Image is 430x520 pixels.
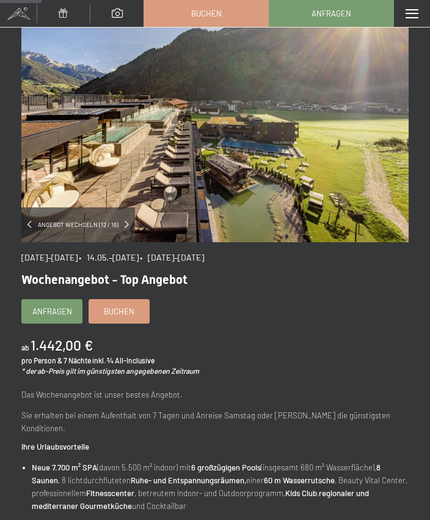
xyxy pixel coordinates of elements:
[21,388,409,401] p: Das Wochenangebot ist unser bestes Angebot.
[285,488,317,498] strong: Kids Club
[191,8,222,19] span: Buchen
[32,488,369,511] strong: regionaler und mediterraner Gourmetküche
[79,252,139,262] span: • 14.05.–[DATE]
[269,1,393,26] a: Anfragen
[140,252,204,262] span: • [DATE]–[DATE]
[21,442,89,451] strong: Ihre Urlaubsvorteile
[32,220,125,229] span: Angebot wechseln (12 / 16)
[21,252,78,262] span: [DATE]–[DATE]
[21,409,409,435] p: Sie erhalten bei einem Aufenthalt von 7 Tagen und Anreise Samstag oder [PERSON_NAME] die günstigs...
[264,475,335,485] strong: 60 m Wasserrutsche
[21,356,62,365] span: pro Person &
[89,300,149,323] a: Buchen
[32,306,72,317] span: Anfragen
[32,462,381,485] strong: 8 Saunen
[191,462,261,472] strong: 6 großzügigen Pools
[21,343,29,352] span: ab
[131,475,246,485] strong: Ruhe- und Entspannungsräumen,
[21,272,188,287] span: Wochenangebot - Top Angebot
[92,356,155,365] span: inkl. ¾ All-Inclusive
[32,462,97,472] strong: Neue 7.700 m² SPA
[104,306,134,317] span: Buchen
[21,366,199,375] em: * der ab-Preis gilt im günstigsten angegebenen Zeitraum
[31,336,93,354] b: 1.442,00 €
[86,488,134,498] strong: Fitnesscenter
[312,8,351,19] span: Anfragen
[22,300,82,323] a: Anfragen
[144,1,268,26] a: Buchen
[64,356,91,365] span: 7 Nächte
[32,461,409,512] li: (davon 5.500 m² indoor) mit (insgesamt 680 m² Wasserfläche), , 8 lichtdurchfluteten einer , Beaut...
